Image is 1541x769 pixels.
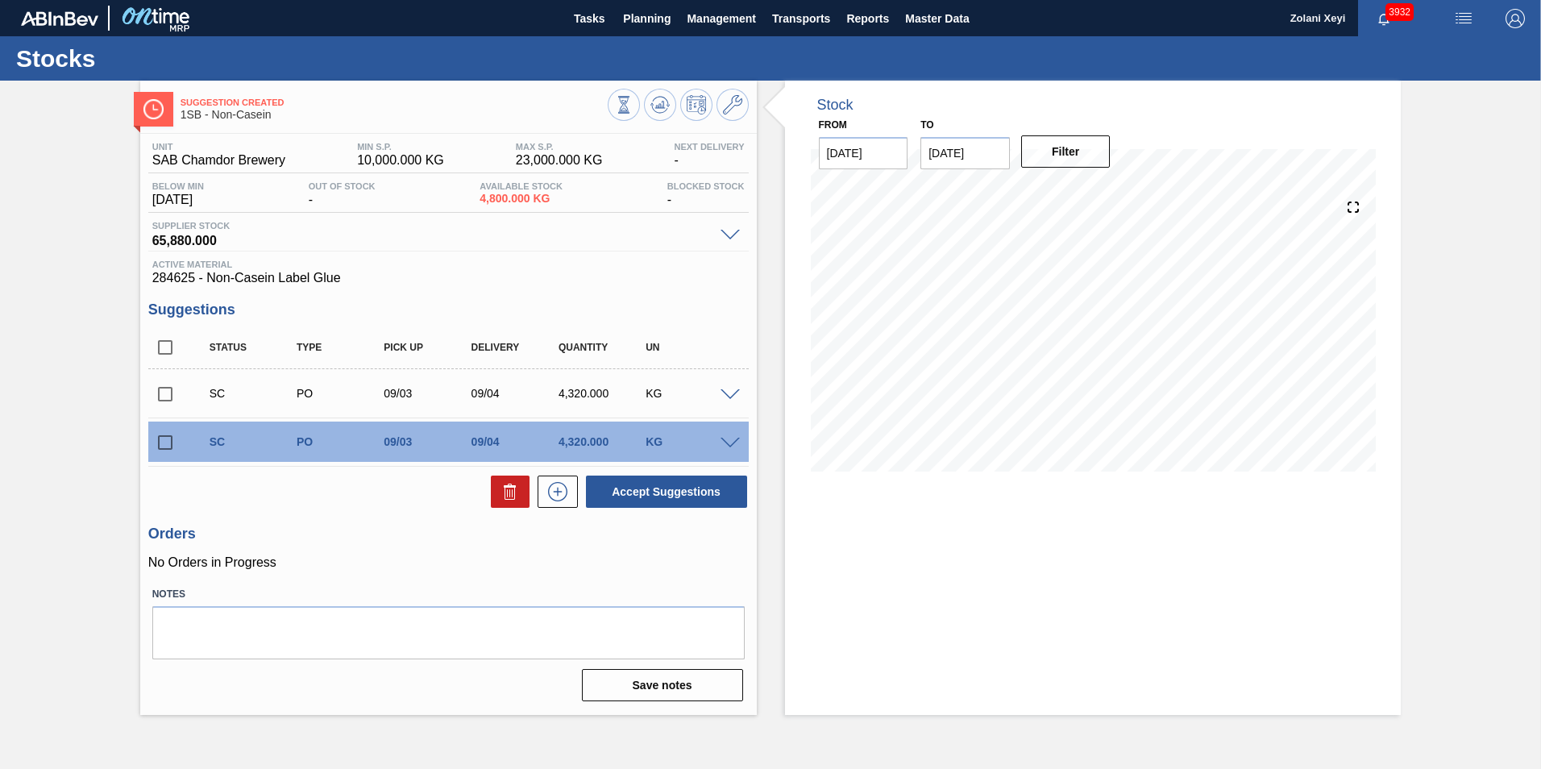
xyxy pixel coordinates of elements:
[586,476,747,508] button: Accept Suggestions
[148,526,749,542] h3: Orders
[642,435,739,448] div: KG
[623,9,671,28] span: Planning
[555,342,652,353] div: Quantity
[152,153,285,168] span: SAB Chamdor Brewery
[152,181,204,191] span: Below Min
[846,9,889,28] span: Reports
[152,142,285,152] span: Unit
[152,260,745,269] span: Active Material
[148,301,749,318] h3: Suggestions
[578,474,749,509] div: Accept Suggestions
[293,387,390,400] div: Purchase order
[608,89,640,121] button: Stocks Overview
[152,231,712,247] span: 65,880.000
[21,11,98,26] img: TNhmsLtSVTkK8tSr43FrP2fwEKptu5GPRR3wAAAABJRU5ErkJggg==
[152,583,745,606] label: Notes
[181,98,608,107] span: Suggestion Created
[644,89,676,121] button: Update Chart
[1021,135,1111,168] button: Filter
[920,137,1010,169] input: mm/dd/yyyy
[905,9,969,28] span: Master Data
[717,89,749,121] button: Go to Master Data / General
[819,119,847,131] label: From
[920,119,933,131] label: to
[152,193,204,207] span: [DATE]
[516,142,603,152] span: MAX S.P.
[1454,9,1473,28] img: userActions
[305,181,380,207] div: -
[687,9,756,28] span: Management
[148,555,749,570] p: No Orders in Progress
[1506,9,1525,28] img: Logout
[480,193,563,205] span: 4,800.000 KG
[555,435,652,448] div: 4,320.000
[143,99,164,119] img: Ícone
[181,109,608,121] span: 1SB - Non-Casein
[480,181,563,191] span: Available Stock
[380,435,477,448] div: 09/03/2025
[16,49,302,68] h1: Stocks
[516,153,603,168] span: 23,000.000 KG
[152,271,745,285] span: 284625 - Non-Casein Label Glue
[357,153,444,168] span: 10,000.000 KG
[642,387,739,400] div: KG
[380,387,477,400] div: 09/03/2025
[667,181,745,191] span: Blocked Stock
[483,476,530,508] div: Delete Suggestions
[206,435,303,448] div: Suggestion Created
[357,142,444,152] span: MIN S.P.
[530,476,578,508] div: New suggestion
[642,342,739,353] div: UN
[571,9,607,28] span: Tasks
[817,97,854,114] div: Stock
[675,142,745,152] span: Next Delivery
[1385,3,1414,21] span: 3932
[671,142,749,168] div: -
[1358,7,1410,30] button: Notifications
[663,181,749,207] div: -
[293,435,390,448] div: Purchase order
[467,342,565,353] div: Delivery
[772,9,830,28] span: Transports
[152,221,712,231] span: Supplier Stock
[293,342,390,353] div: Type
[582,669,743,701] button: Save notes
[467,387,565,400] div: 09/04/2025
[680,89,712,121] button: Schedule Inventory
[206,387,303,400] div: Suggestion Created
[309,181,376,191] span: Out Of Stock
[819,137,908,169] input: mm/dd/yyyy
[380,342,477,353] div: Pick up
[206,342,303,353] div: Status
[555,387,652,400] div: 4,320.000
[467,435,565,448] div: 09/04/2025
